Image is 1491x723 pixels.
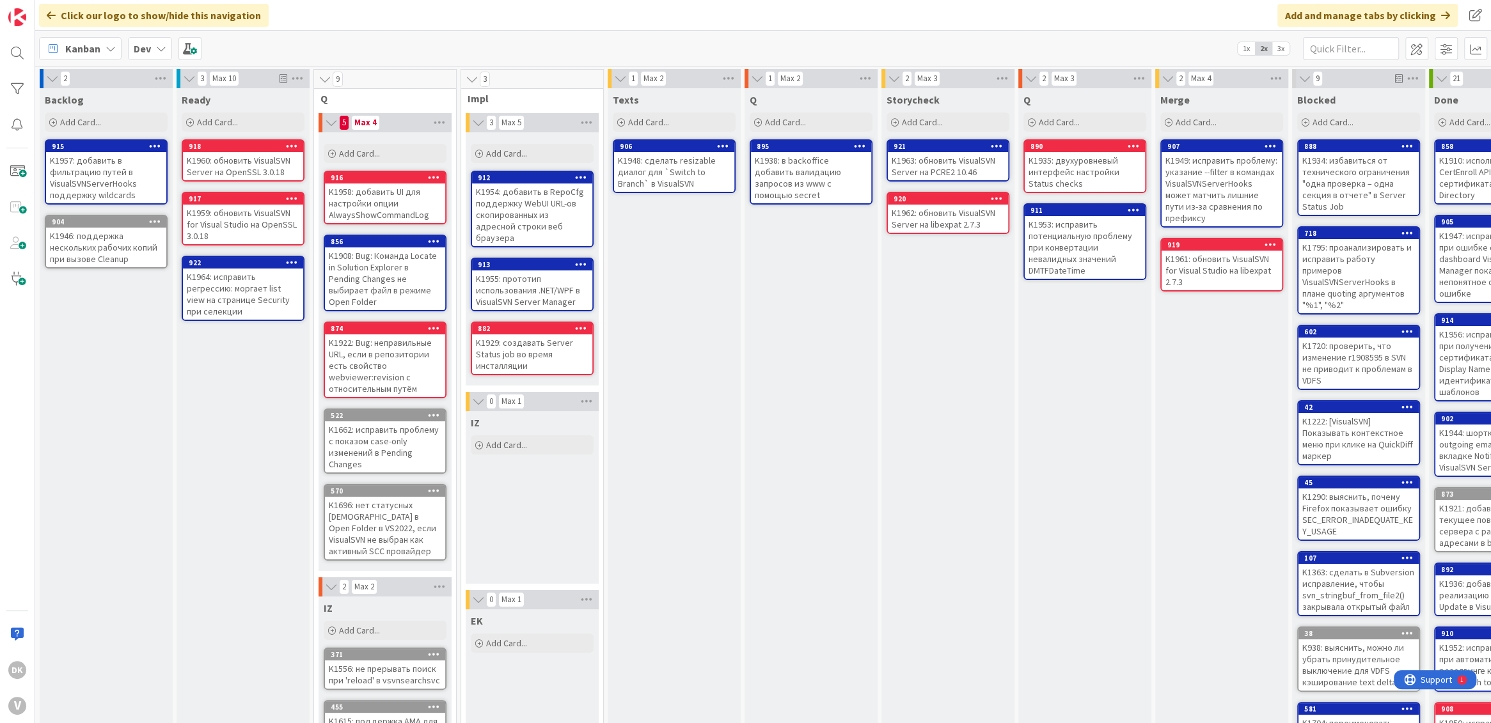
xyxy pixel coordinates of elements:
[1160,93,1190,106] span: Merge
[67,5,70,15] div: 1
[1054,75,1074,82] div: Max 3
[780,75,800,82] div: Max 2
[1162,141,1282,226] div: 907K1949: исправить проблему: указание --filter в командах VisualSVNServerHooks может матчить лиш...
[134,42,151,55] b: Dev
[917,75,937,82] div: Max 3
[183,205,303,244] div: K1959: обновить VisualSVN for Visual Studio на OpenSSL 3.0.18
[614,141,734,152] div: 906
[60,71,70,86] span: 2
[486,394,496,409] span: 0
[1298,152,1419,215] div: K1934: избавиться от технического ограничения "одна проверка – одна секция в отчете" в Server Sta...
[197,116,238,128] span: Add Card...
[1298,326,1419,338] div: 602
[486,115,496,130] span: 3
[1304,327,1419,336] div: 602
[1298,488,1419,540] div: K1290: выяснить, почему Firefox показывает ошибку SEC_ERROR_INADEQUATE_KEY_USAGE
[501,120,521,126] div: Max 5
[189,142,303,151] div: 918
[620,142,734,151] div: 906
[486,148,527,159] span: Add Card...
[39,4,269,27] div: Click our logo to show/hide this navigation
[1304,478,1419,487] div: 45
[1167,240,1282,249] div: 919
[628,71,638,86] span: 1
[325,236,445,310] div: 856K1908: Bug: Команда Locate in Solution Explorer в Pending Changes не выбирает файл в режиме Op...
[183,152,303,180] div: K1960: обновить VisualSVN Server на OpenSSL 3.0.18
[325,660,445,688] div: K1556: не прерывать поиск при 'reload' в vsvnsearchsvc
[1304,554,1419,563] div: 107
[189,194,303,203] div: 917
[331,324,445,333] div: 874
[325,410,445,421] div: 522
[614,152,734,192] div: K1948: сделать resizable диалог для `Switch to Branch` в VisualSVN
[46,152,166,203] div: K1957: добавить в фильтрацию путей в VisualSVNServerHooks поддержку wildcards
[60,116,101,128] span: Add Card...
[478,324,592,333] div: 882
[1025,216,1145,279] div: K1953: исправить потенциальную проблему при конвертации невалидных значений DMTFDateTime
[1272,42,1290,55] span: 3x
[894,142,1008,151] div: 921
[1298,401,1419,464] div: 42K1222: [VisualSVN] Показывать контекстное меню при клике на QuickDiff маркер
[472,259,592,310] div: 913K1955: прототип использования .NET/WPF в VisualSVN Server Manager
[333,72,343,87] span: 9
[46,228,166,267] div: K1946: поддержка нескольких рабочих копий при вызове Cleanup
[1298,628,1419,639] div: 38
[751,152,871,203] div: K1938: в backoffice добавить валидацию запросов из www с помощью secret
[325,421,445,472] div: K1662: исправить проблему с показом case-only изменений в Pending Changes
[1238,42,1255,55] span: 1x
[472,172,592,183] div: 912
[751,141,871,152] div: 895
[46,141,166,203] div: 915K1957: добавить в фильтрацию путей в VisualSVNServerHooks поддержку wildcards
[331,486,445,495] div: 570
[888,193,1008,205] div: 920
[471,416,480,429] span: IZ
[894,194,1008,203] div: 920
[472,183,592,246] div: K1954: добавить в RepoCfg поддержку WebUI URL-ов скопированных из адресной строки веб браузера
[1449,116,1490,128] span: Add Card...
[45,93,84,106] span: Backlog
[183,193,303,244] div: 917K1959: обновить VisualSVN for Visual Studio на OpenSSL 3.0.18
[325,183,445,223] div: K1958: добавить UI для настройки опции AlwaysShowCommandLog
[8,661,26,679] div: DK
[325,485,445,559] div: 570K1696: нет статусных [DEMOGRAPHIC_DATA] в Open Folder в VS2022, если VisualSVN не выбран как а...
[354,584,374,590] div: Max 2
[183,141,303,180] div: 918K1960: обновить VisualSVN Server на OpenSSL 3.0.18
[1025,152,1145,192] div: K1935: двухуровневый интерфейс настройки Status checks
[1304,704,1419,713] div: 581
[331,650,445,659] div: 371
[643,75,663,82] div: Max 2
[183,257,303,268] div: 922
[1039,116,1080,128] span: Add Card...
[1298,141,1419,152] div: 888
[1176,116,1217,128] span: Add Card...
[325,323,445,397] div: 874K1922: Bug: неправильные URL, если в репозитории есть свойство webviewer:revision с относитель...
[339,625,380,636] span: Add Card...
[1039,71,1049,86] span: 2
[1298,401,1419,413] div: 42
[486,592,496,607] span: 0
[1298,552,1419,615] div: 107K1363: сделать в Subversion исправление, чтобы svn_stringbuf_from_file2() закрывала открытый файл
[888,193,1008,233] div: 920K1962: обновить VisualSVN Server на libexpat 2.7.3
[46,216,166,267] div: 904K1946: поддержка нескольких рабочих копий при вызове Cleanup
[1025,141,1145,192] div: 890K1935: двухуровневый интерфейс настройки Status checks
[472,334,592,374] div: K1929: создавать Server Status job во время инсталляции
[1298,564,1419,615] div: K1363: сделать в Subversion исправление, чтобы svn_stringbuf_from_file2() закрывала открытый файл
[1255,42,1272,55] span: 2x
[472,172,592,246] div: 912K1954: добавить в RepoCfg поддержку WebUI URL-ов скопированных из адресной строки веб браузера
[46,216,166,228] div: 904
[1434,93,1458,106] span: Done
[1298,239,1419,313] div: K1795: проанализировать и исправить работу примеров VisualSVNServerHooks в плане quoting аргумент...
[324,602,333,614] span: IZ
[325,649,445,688] div: 371K1556: не прерывать поиск при 'reload' в vsvnsearchsvc
[613,93,639,106] span: Texts
[189,258,303,267] div: 922
[212,75,236,82] div: Max 10
[1298,552,1419,564] div: 107
[183,193,303,205] div: 917
[1030,206,1145,215] div: 911
[183,268,303,320] div: K1964: исправить регрессию: моргает list view на странице Security при селекции
[320,92,440,105] span: Q
[1162,141,1282,152] div: 907
[1025,205,1145,279] div: 911K1953: исправить потенциальную проблему при конвертации невалидных значений DMTFDateTime
[751,141,871,203] div: 895K1938: в backoffice добавить валидацию запросов из www с помощью secret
